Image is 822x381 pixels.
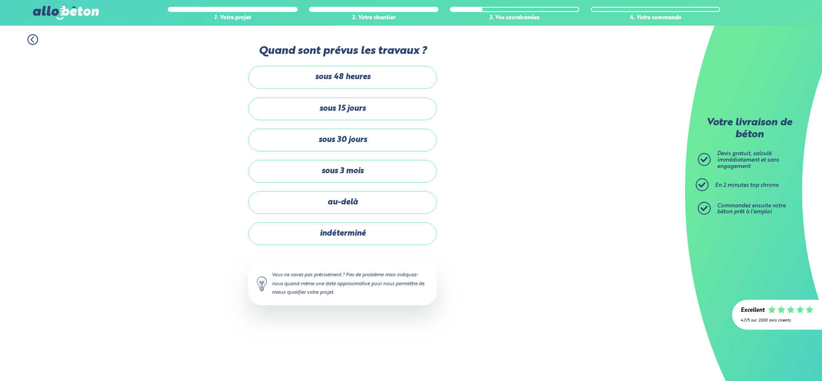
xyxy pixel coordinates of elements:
[450,15,579,21] div: 3. Vos coordonnées
[248,222,437,245] label: indéterminé
[33,6,99,20] img: allobéton
[248,191,437,214] label: au-delà
[248,262,437,305] div: Vous ne savez pas précisément ? Pas de problème mais indiquez-nous quand même une date approximat...
[248,97,437,120] label: sous 15 jours
[309,15,438,21] div: 2. Votre chantier
[746,348,813,372] iframe: Help widget launcher
[591,15,720,21] div: 4. Votre commande
[248,129,437,151] label: sous 30 jours
[168,15,297,21] div: 1. Votre projet
[248,66,437,89] label: sous 48 heures
[248,160,437,183] label: sous 3 mois
[248,45,437,57] label: Quand sont prévus les travaux ?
